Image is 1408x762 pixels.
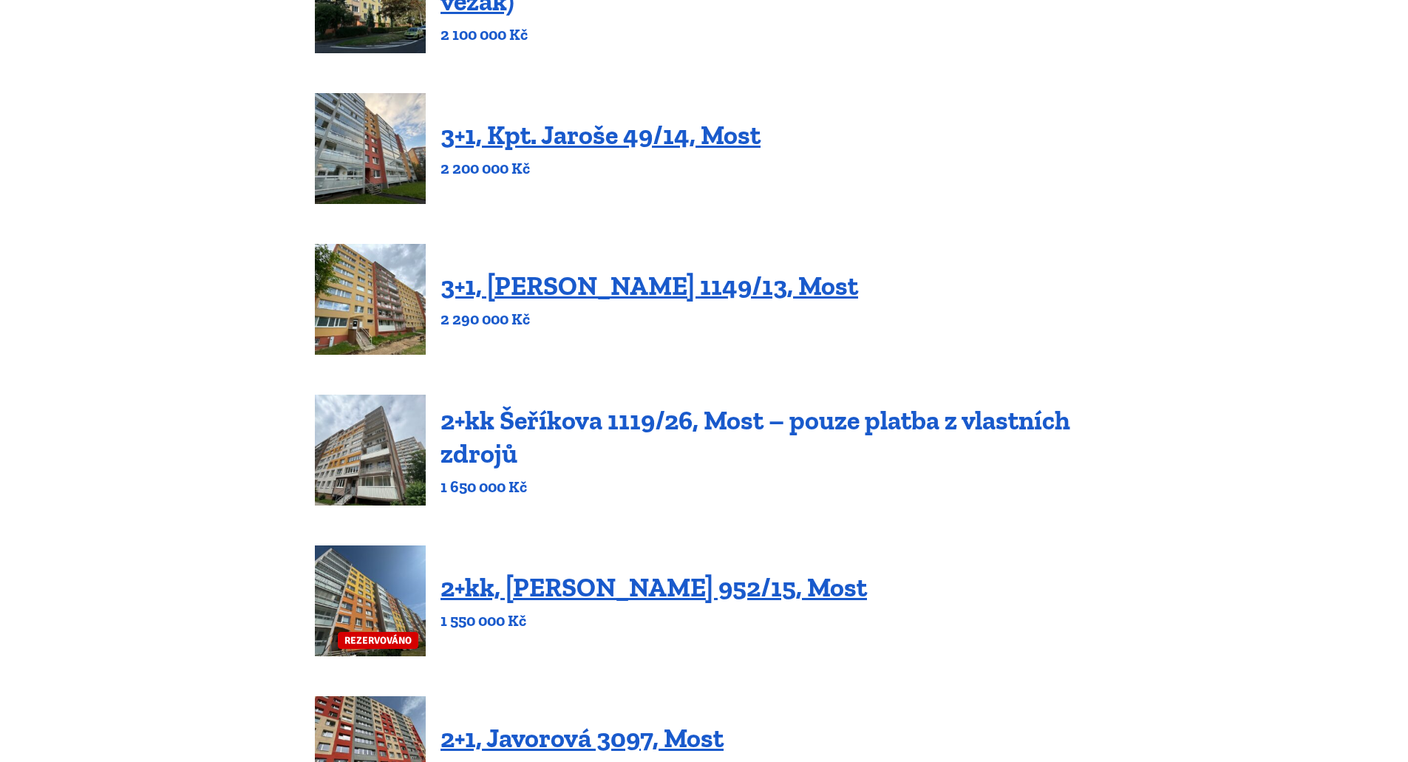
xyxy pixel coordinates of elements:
[441,404,1070,469] a: 2+kk Šeříkova 1119/26, Most – pouze platba z vlastních zdrojů
[338,632,418,649] span: REZERVOVÁNO
[441,477,1093,497] p: 1 650 000 Kč
[441,610,867,631] p: 1 550 000 Kč
[441,119,761,151] a: 3+1, Kpt. Jaroše 49/14, Most
[441,270,858,302] a: 3+1, [PERSON_NAME] 1149/13, Most
[441,571,867,603] a: 2+kk, [PERSON_NAME] 952/15, Most
[441,722,724,754] a: 2+1, Javorová 3097, Most
[315,545,426,656] a: REZERVOVÁNO
[441,24,1093,45] p: 2 100 000 Kč
[441,158,761,179] p: 2 200 000 Kč
[441,309,858,330] p: 2 290 000 Kč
